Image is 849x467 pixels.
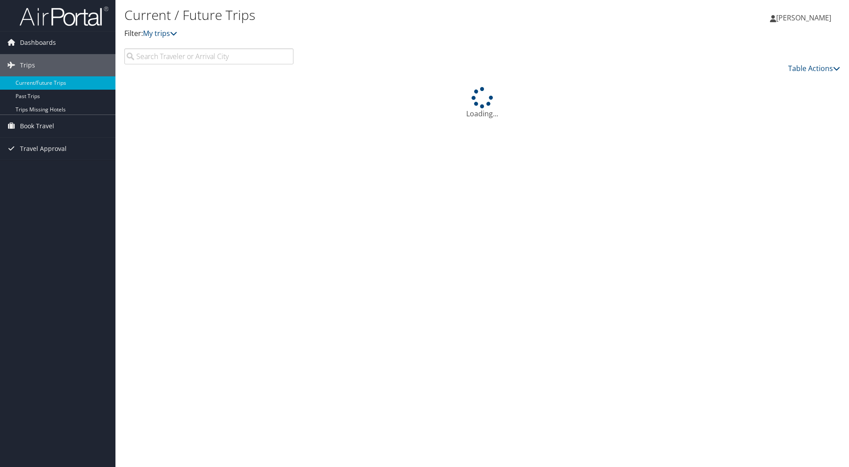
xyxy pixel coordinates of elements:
span: Dashboards [20,32,56,54]
span: Book Travel [20,115,54,137]
span: Trips [20,54,35,76]
div: Loading... [124,87,840,119]
p: Filter: [124,28,602,40]
span: [PERSON_NAME] [776,13,831,23]
a: Table Actions [788,63,840,73]
a: [PERSON_NAME] [770,4,840,31]
input: Search Traveler or Arrival City [124,48,294,64]
h1: Current / Future Trips [124,6,602,24]
img: airportal-logo.png [20,6,108,27]
a: My trips [143,28,177,38]
span: Travel Approval [20,138,67,160]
